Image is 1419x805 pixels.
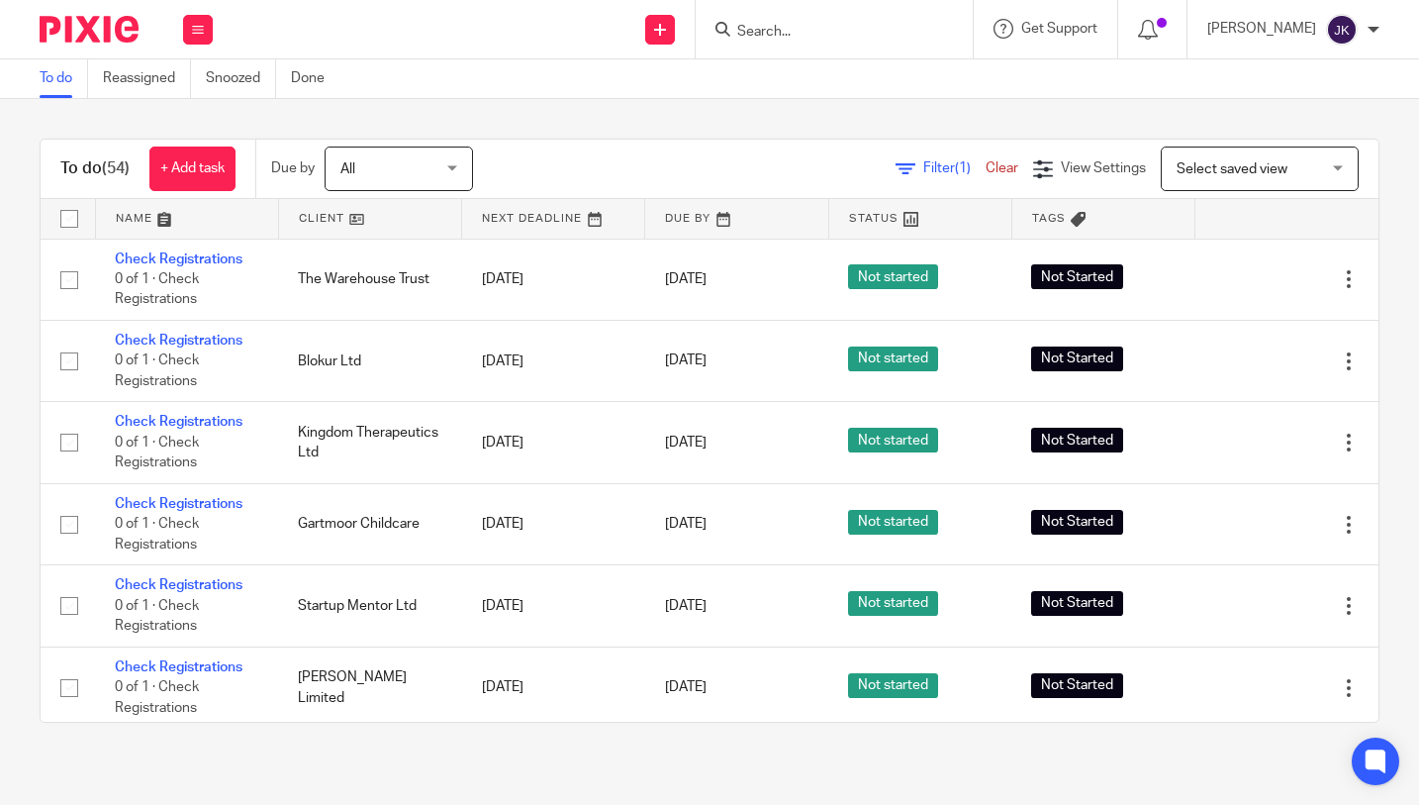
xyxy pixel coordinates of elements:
[665,518,707,532] span: [DATE]
[1031,264,1123,289] span: Not Started
[955,161,971,175] span: (1)
[115,578,242,592] a: Check Registrations
[115,354,199,389] span: 0 of 1 · Check Registrations
[115,252,242,266] a: Check Registrations
[115,415,242,429] a: Check Registrations
[462,647,645,728] td: [DATE]
[1031,347,1123,371] span: Not Started
[340,162,355,176] span: All
[665,436,707,450] span: [DATE]
[115,599,199,634] span: 0 of 1 · Check Registrations
[462,402,645,483] td: [DATE]
[848,673,938,698] span: Not started
[1032,213,1066,224] span: Tags
[115,436,199,470] span: 0 of 1 · Check Registrations
[1177,162,1287,176] span: Select saved view
[1207,19,1316,39] p: [PERSON_NAME]
[278,320,461,401] td: Blokur Ltd
[462,320,645,401] td: [DATE]
[278,647,461,728] td: [PERSON_NAME] Limited
[115,272,199,307] span: 0 of 1 · Check Registrations
[1326,14,1358,46] img: svg%3E
[1021,22,1097,36] span: Get Support
[40,59,88,98] a: To do
[278,483,461,564] td: Gartmoor Childcare
[278,402,461,483] td: Kingdom Therapeutics Ltd
[1031,673,1123,698] span: Not Started
[848,510,938,535] span: Not started
[291,59,339,98] a: Done
[665,599,707,613] span: [DATE]
[1061,161,1146,175] span: View Settings
[1031,591,1123,616] span: Not Started
[1031,428,1123,453] span: Not Started
[848,264,938,289] span: Not started
[149,147,236,191] a: + Add task
[735,24,913,42] input: Search
[923,161,986,175] span: Filter
[462,239,645,320] td: [DATE]
[665,354,707,368] span: [DATE]
[115,334,242,348] a: Check Registrations
[665,681,707,695] span: [DATE]
[665,272,707,286] span: [DATE]
[278,239,461,320] td: The Warehouse Trust
[848,428,938,453] span: Not started
[115,497,242,511] a: Check Registrations
[102,160,130,176] span: (54)
[462,565,645,647] td: [DATE]
[40,16,139,43] img: Pixie
[206,59,276,98] a: Snoozed
[848,347,938,371] span: Not started
[60,158,130,179] h1: To do
[115,680,199,715] span: 0 of 1 · Check Registrations
[986,161,1018,175] a: Clear
[103,59,191,98] a: Reassigned
[115,517,199,552] span: 0 of 1 · Check Registrations
[1031,510,1123,535] span: Not Started
[115,660,242,674] a: Check Registrations
[278,565,461,647] td: Startup Mentor Ltd
[271,158,315,178] p: Due by
[462,483,645,564] td: [DATE]
[848,591,938,616] span: Not started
